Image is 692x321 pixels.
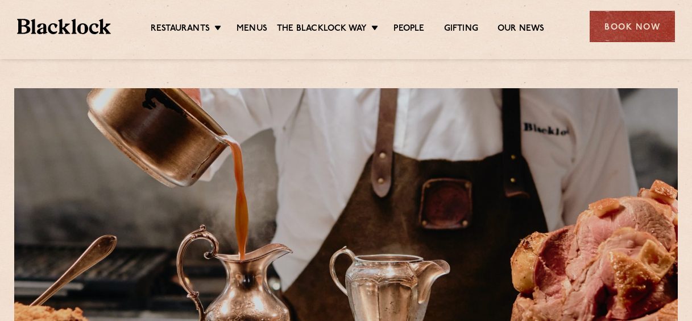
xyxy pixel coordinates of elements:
a: Menus [237,23,267,36]
a: Our News [498,23,545,36]
a: Gifting [444,23,478,36]
img: BL_Textured_Logo-footer-cropped.svg [17,19,111,35]
a: The Blacklock Way [277,23,367,36]
a: Restaurants [151,23,210,36]
div: Book Now [590,11,675,42]
a: People [393,23,424,36]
